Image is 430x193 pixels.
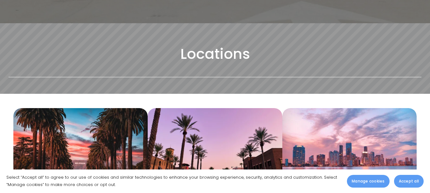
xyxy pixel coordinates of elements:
span: Manage cookies [352,178,384,184]
span: Accept all [399,178,419,184]
button: Accept all [394,175,424,188]
p: Select “Accept all” to agree to our use of cookies and similar technologies to enhance your brows... [6,174,341,189]
button: Manage cookies [347,175,389,188]
h2: Locations [9,45,421,64]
